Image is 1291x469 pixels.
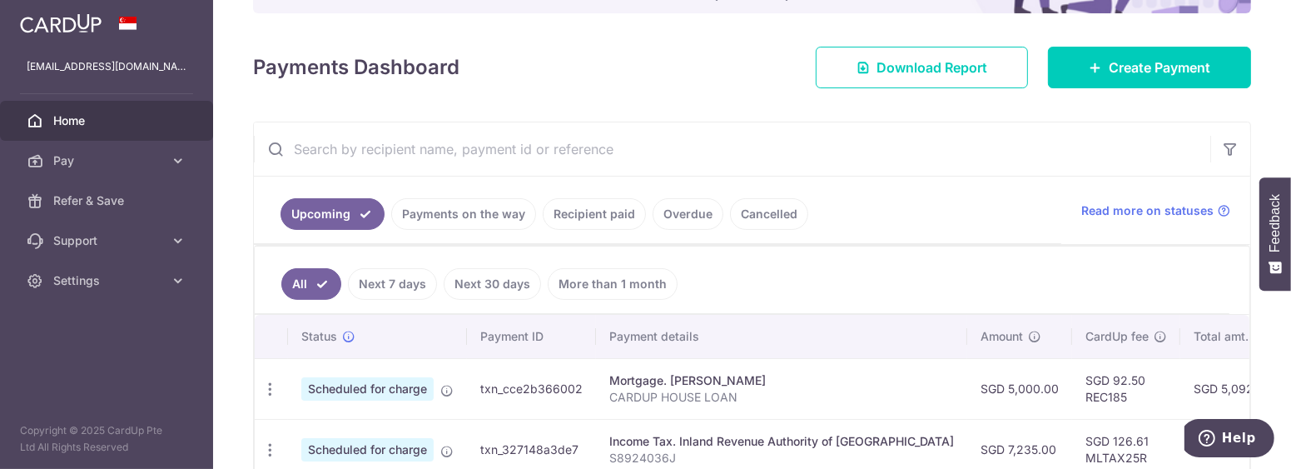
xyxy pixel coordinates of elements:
span: Pay [53,152,163,169]
th: Payment details [596,315,967,358]
span: Total amt. [1194,328,1249,345]
td: SGD 5,092.50 [1180,358,1284,419]
th: Payment ID [467,315,596,358]
div: Income Tax. Inland Revenue Authority of [GEOGRAPHIC_DATA] [609,433,954,450]
span: Amount [981,328,1023,345]
a: Read more on statuses [1081,202,1230,219]
span: Feedback [1268,194,1283,252]
a: Download Report [816,47,1028,88]
p: CARDUP HOUSE LOAN [609,389,954,406]
td: SGD 5,000.00 [967,358,1072,419]
a: More than 1 month [548,268,678,300]
a: Create Payment [1048,47,1251,88]
span: CardUp fee [1085,328,1149,345]
iframe: Opens a widget where you can find more information [1184,419,1274,461]
span: Scheduled for charge [301,377,434,401]
a: Next 30 days [444,268,541,300]
span: Read more on statuses [1081,202,1214,219]
span: Scheduled for charge [301,438,434,462]
p: [EMAIL_ADDRESS][DOMAIN_NAME] [27,58,186,75]
span: Download Report [876,57,987,77]
span: Refer & Save [53,192,163,209]
a: Cancelled [730,198,808,230]
a: Next 7 days [348,268,437,300]
span: Create Payment [1109,57,1210,77]
a: Overdue [653,198,723,230]
span: Settings [53,272,163,289]
h4: Payments Dashboard [253,52,459,82]
input: Search by recipient name, payment id or reference [254,122,1210,176]
span: Home [53,112,163,129]
div: Mortgage. [PERSON_NAME] [609,372,954,389]
a: Recipient paid [543,198,646,230]
img: CardUp [20,13,102,33]
td: txn_cce2b366002 [467,358,596,419]
span: Support [53,232,163,249]
p: S8924036J [609,450,954,467]
button: Feedback - Show survey [1259,177,1291,291]
td: SGD 92.50 REC185 [1072,358,1180,419]
a: Payments on the way [391,198,536,230]
a: All [281,268,341,300]
span: Status [301,328,337,345]
a: Upcoming [281,198,385,230]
